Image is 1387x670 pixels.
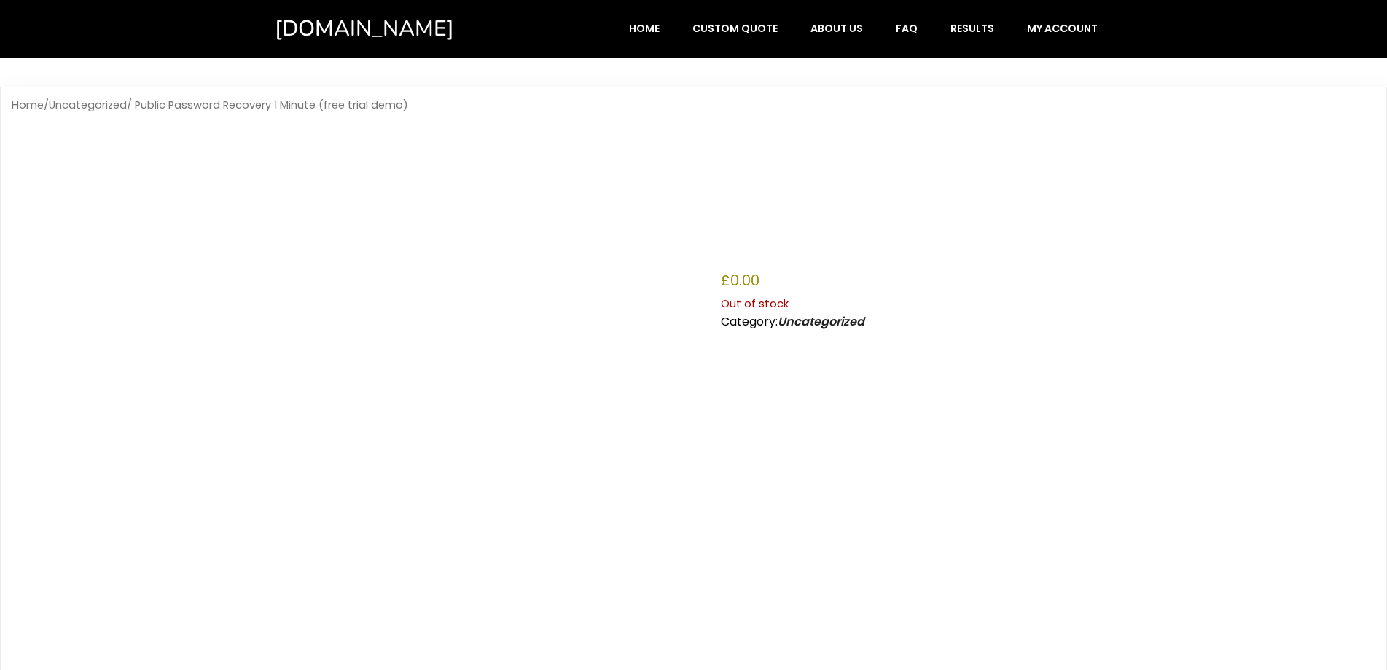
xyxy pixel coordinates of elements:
span: £ [721,270,730,291]
span: Home [629,22,660,35]
span: About Us [810,22,863,35]
a: Custom Quote [677,15,793,42]
a: [DOMAIN_NAME] [275,15,516,43]
span: Results [950,22,994,35]
a: Home [614,15,675,42]
a: Uncategorized [49,98,127,112]
a: FAQ [880,15,933,42]
span: FAQ [896,22,918,35]
nav: Breadcrumb [12,98,1375,112]
a: Results [935,15,1009,42]
a: Uncategorized [778,313,864,330]
h1: Public Password Recovery 1 Minute (free trial demo) [721,146,1375,260]
a: About Us [795,15,878,42]
span: Custom Quote [692,22,778,35]
p: Out of stock [721,294,1375,313]
a: Home [12,98,44,112]
bdi: 0.00 [721,270,759,291]
a: My account [1012,15,1113,42]
span: Category: [721,313,864,330]
span: My account [1027,22,1098,35]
